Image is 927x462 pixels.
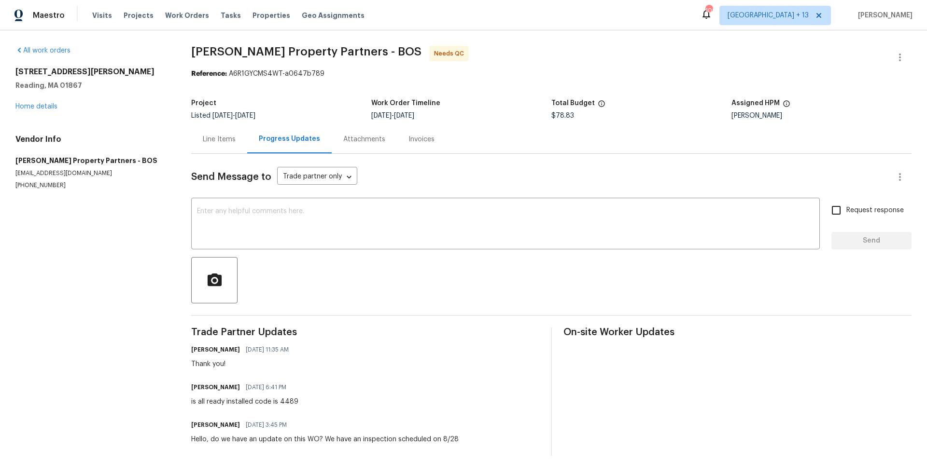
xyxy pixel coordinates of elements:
span: [DATE] 3:45 PM [246,420,287,430]
span: Work Orders [165,11,209,20]
span: [DATE] 6:41 PM [246,382,286,392]
span: Request response [846,205,904,216]
h4: Vendor Info [15,135,168,144]
div: Thank you! [191,359,295,369]
span: Needs QC [434,49,468,58]
span: [DATE] [371,112,392,119]
h5: Project [191,100,216,107]
span: Trade Partner Updates [191,327,539,337]
span: Properties [253,11,290,20]
span: $78.83 [551,112,574,119]
span: The hpm assigned to this work order. [783,100,790,112]
a: All work orders [15,47,70,54]
h6: [PERSON_NAME] [191,345,240,354]
h5: Work Order Timeline [371,100,440,107]
h6: [PERSON_NAME] [191,420,240,430]
span: [PERSON_NAME] Property Partners - BOS [191,46,421,57]
div: [PERSON_NAME] [731,112,912,119]
span: The total cost of line items that have been proposed by Opendoor. This sum includes line items th... [598,100,605,112]
span: Listed [191,112,255,119]
span: [PERSON_NAME] [854,11,913,20]
span: Projects [124,11,154,20]
span: On-site Worker Updates [563,327,912,337]
h5: [PERSON_NAME] Property Partners - BOS [15,156,168,165]
span: Visits [92,11,112,20]
div: is all ready installed code is 4489 [191,397,298,407]
div: Hello, do we have an update on this WO? We have an inspection scheduled on 8/28 [191,435,459,444]
span: [DATE] [394,112,414,119]
span: [DATE] [235,112,255,119]
div: Invoices [408,135,435,144]
h6: [PERSON_NAME] [191,382,240,392]
a: Home details [15,103,57,110]
h2: [STREET_ADDRESS][PERSON_NAME] [15,67,168,77]
div: Progress Updates [259,134,320,144]
div: A6R1GYCMS4WT-a0647b789 [191,69,912,79]
h5: Reading, MA 01867 [15,81,168,90]
span: [GEOGRAPHIC_DATA] + 13 [728,11,809,20]
span: Geo Assignments [302,11,365,20]
div: 109 [705,6,712,15]
h5: Total Budget [551,100,595,107]
span: - [212,112,255,119]
div: Line Items [203,135,236,144]
span: - [371,112,414,119]
span: Send Message to [191,172,271,182]
h5: Assigned HPM [731,100,780,107]
b: Reference: [191,70,227,77]
div: Attachments [343,135,385,144]
span: Maestro [33,11,65,20]
span: [DATE] 11:35 AM [246,345,289,354]
p: [EMAIL_ADDRESS][DOMAIN_NAME] [15,169,168,177]
span: [DATE] [212,112,233,119]
p: [PHONE_NUMBER] [15,181,168,190]
span: Tasks [221,12,241,19]
div: Trade partner only [277,169,357,185]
